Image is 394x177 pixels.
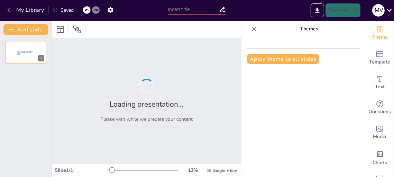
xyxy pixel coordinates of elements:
[326,3,360,17] button: Present
[366,145,394,170] div: Add charts and graphs
[3,24,48,35] button: Add slide
[375,83,385,91] span: Text
[366,21,394,46] div: Change the overall theme
[5,4,47,16] button: My Library
[369,58,391,66] span: Template
[372,4,385,17] div: M V
[369,108,391,116] span: Questions
[55,24,66,35] div: Layout
[372,33,388,41] span: Theme
[366,46,394,70] div: Add ready made slides
[213,168,237,173] span: Single View
[55,167,111,174] div: Slide 1 / 1
[110,99,183,109] h2: Loading presentation...
[73,25,81,33] span: Position
[185,167,201,174] div: 13 %
[373,133,387,140] span: Media
[6,41,46,63] div: 1
[373,159,387,167] span: Charts
[247,54,319,64] button: Apply theme to all slides
[366,70,394,95] div: Add text boxes
[259,21,359,37] p: Themes
[168,4,219,14] input: Insert title
[366,120,394,145] div: Add images, graphics, shapes or video
[372,3,385,17] button: M V
[100,116,193,122] p: Please wait while we prepare your content
[17,51,33,55] span: Sendsteps presentation editor
[311,3,324,17] button: Export to PowerPoint
[366,95,394,120] div: Get real-time input from your audience
[52,7,74,13] div: Saved
[38,55,44,61] div: 1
